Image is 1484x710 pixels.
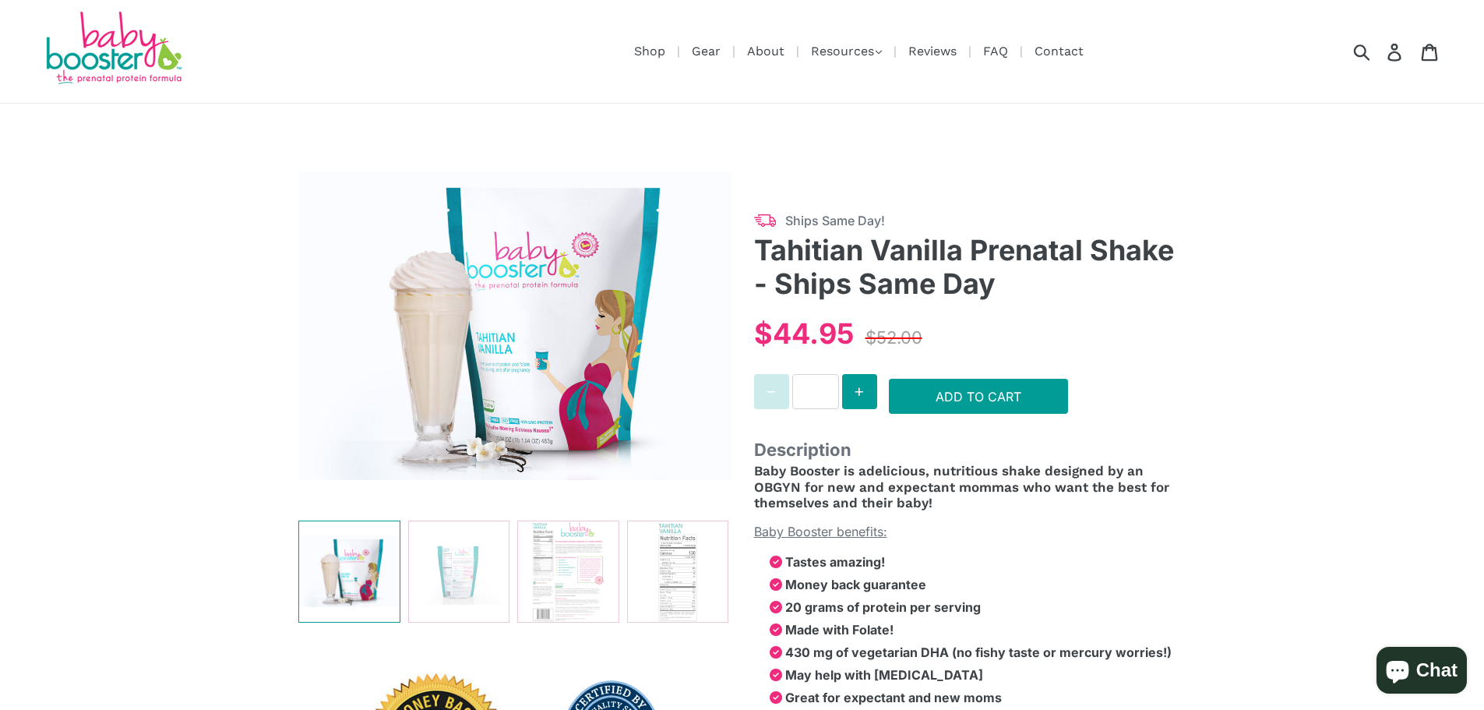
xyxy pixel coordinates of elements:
[1372,647,1472,698] inbox-online-store-chat: Shopify online store chat
[299,521,400,622] img: Tahitian Vanilla Prenatal Shake - Ships Same Day
[739,41,792,61] a: About
[785,211,1186,230] span: Ships Same Day!
[803,40,890,63] button: Resources
[785,690,1002,705] strong: Great for expectant and new moms
[785,554,885,570] strong: Tastes amazing!
[298,139,731,513] img: Tahitian Vanilla Prenatal Shake - Ships Same Day
[754,463,866,479] span: Baby Booster is a
[785,622,894,638] strong: Made with Folate!
[754,313,854,355] div: $44.95
[43,12,183,87] img: Baby Booster Prenatal Protein Supplements
[627,521,728,622] img: Tahitian Vanilla Prenatal Shake - Ships Same Day
[1027,41,1091,61] a: Contact
[975,41,1016,61] a: FAQ
[901,41,964,61] a: Reviews
[889,379,1068,414] button: Add to Cart
[408,521,509,622] img: Tahitian Vanilla Prenatal Shake - Ships Same Day
[626,41,673,61] a: Shop
[754,234,1186,301] h3: Tahitian Vanilla Prenatal Shake - Ships Same Day
[936,389,1021,404] span: Add to Cart
[754,463,1186,510] h4: delicious, nutritious shake designed by an OBGYN for new and expectant mommas who want the best f...
[518,521,619,622] img: Tahitian Vanilla Prenatal Shake - Ships Same Day
[785,667,983,683] strong: May help with [MEDICAL_DATA]
[792,374,839,409] input: Quantity for Tahitian Vanilla Prenatal Shake - Ships Same Day
[754,437,1186,463] span: Description
[785,599,981,615] strong: 20 grams of protein per serving
[785,645,1172,660] strong: 430 mg of vegetarian DHA (no fishy taste or mercury worries!)
[842,374,877,409] button: Increase quantity for Tahitian Vanilla Prenatal Shake - Ships Same Day
[754,524,887,539] span: Baby Booster benefits:
[684,41,728,61] a: Gear
[785,577,926,592] strong: Money back guarantee
[862,321,926,355] div: $52.00
[1359,34,1401,69] input: Search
